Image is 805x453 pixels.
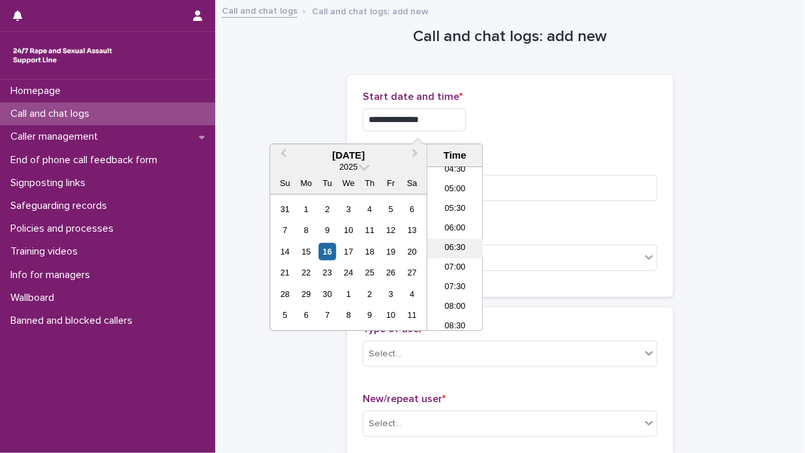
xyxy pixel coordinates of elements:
div: Choose Thursday, September 18th, 2025 [361,243,378,260]
div: Choose Friday, September 26th, 2025 [382,264,400,281]
div: Fr [382,174,400,192]
div: Mo [297,174,315,192]
div: Choose Thursday, September 11th, 2025 [361,221,378,239]
div: Choose Friday, September 12th, 2025 [382,221,400,239]
div: Choose Wednesday, October 8th, 2025 [340,306,357,324]
div: Choose Thursday, September 25th, 2025 [361,264,378,281]
span: Start date and time [363,91,463,102]
div: Choose Sunday, September 14th, 2025 [276,243,294,260]
div: Choose Sunday, September 28th, 2025 [276,285,294,303]
div: Choose Monday, September 22nd, 2025 [297,264,315,281]
div: Choose Tuesday, October 7th, 2025 [318,306,336,324]
div: Choose Thursday, September 4th, 2025 [361,200,378,218]
div: Choose Sunday, October 5th, 2025 [276,306,294,324]
span: Type of user [363,324,426,334]
div: [DATE] [270,149,427,161]
div: Choose Thursday, October 2nd, 2025 [361,285,378,303]
img: rhQMoQhaT3yELyF149Cw [10,42,115,69]
li: 05:00 [427,180,483,200]
p: Homepage [5,85,71,97]
div: Select... [369,347,401,361]
li: 06:00 [427,219,483,239]
div: Su [276,174,294,192]
div: Choose Friday, October 10th, 2025 [382,306,400,324]
li: 05:30 [427,200,483,219]
a: Call and chat logs [222,3,297,18]
button: Previous Month [271,146,292,166]
span: 2025 [339,162,357,172]
div: Choose Wednesday, September 24th, 2025 [340,264,357,281]
button: Next Month [406,146,427,166]
div: Select... [369,417,401,431]
div: Th [361,174,378,192]
div: Choose Wednesday, September 17th, 2025 [340,243,357,260]
div: Tu [318,174,336,192]
li: 08:00 [427,298,483,317]
div: We [340,174,357,192]
li: 06:30 [427,239,483,258]
div: Time [431,149,479,161]
p: Safeguarding records [5,200,117,212]
div: Choose Saturday, October 11th, 2025 [403,306,421,324]
p: Call and chat logs [5,108,100,120]
div: Choose Tuesday, September 9th, 2025 [318,221,336,239]
div: Choose Saturday, September 27th, 2025 [403,264,421,281]
p: End of phone call feedback form [5,154,168,166]
p: Info for managers [5,269,100,281]
div: Choose Monday, September 15th, 2025 [297,243,315,260]
p: Signposting links [5,177,96,189]
p: Training videos [5,245,88,258]
div: Choose Wednesday, September 10th, 2025 [340,221,357,239]
div: Choose Sunday, September 21st, 2025 [276,264,294,281]
div: Choose Sunday, September 7th, 2025 [276,221,294,239]
div: Choose Wednesday, September 3rd, 2025 [340,200,357,218]
div: Choose Friday, September 19th, 2025 [382,243,400,260]
div: Choose Monday, September 8th, 2025 [297,221,315,239]
div: Choose Tuesday, September 2nd, 2025 [318,200,336,218]
div: Choose Monday, October 6th, 2025 [297,306,315,324]
li: 07:00 [427,258,483,278]
p: Caller management [5,131,108,143]
div: Choose Saturday, September 6th, 2025 [403,200,421,218]
li: 07:30 [427,278,483,298]
div: Choose Tuesday, September 30th, 2025 [318,285,336,303]
div: Choose Saturday, September 20th, 2025 [403,243,421,260]
div: Choose Sunday, August 31st, 2025 [276,200,294,218]
div: Choose Monday, September 29th, 2025 [297,285,315,303]
li: 04:30 [427,161,483,180]
p: Wallboard [5,292,65,304]
div: Choose Friday, October 3rd, 2025 [382,285,400,303]
p: Banned and blocked callers [5,315,143,327]
div: month 2025-09 [275,198,423,326]
li: 08:30 [427,317,483,337]
p: Policies and processes [5,223,124,235]
div: Choose Tuesday, September 16th, 2025 [318,243,336,260]
span: New/repeat user [363,394,446,404]
div: Choose Monday, September 1st, 2025 [297,200,315,218]
h1: Call and chat logs: add new [347,27,673,46]
p: Call and chat logs: add new [312,3,429,18]
div: Choose Friday, September 5th, 2025 [382,200,400,218]
div: Choose Wednesday, October 1st, 2025 [340,285,357,303]
div: Choose Saturday, September 13th, 2025 [403,221,421,239]
div: Choose Thursday, October 9th, 2025 [361,306,378,324]
div: Choose Tuesday, September 23rd, 2025 [318,264,336,281]
div: Choose Saturday, October 4th, 2025 [403,285,421,303]
div: Sa [403,174,421,192]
